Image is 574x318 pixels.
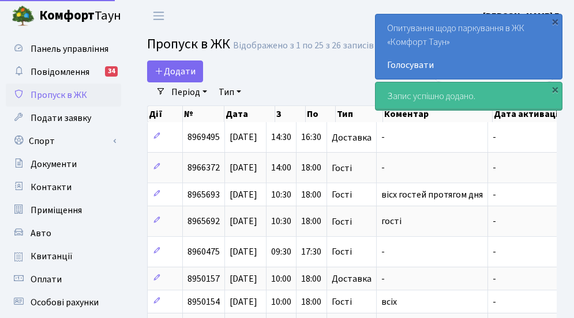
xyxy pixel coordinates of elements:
span: Панель управління [31,43,108,55]
b: [PERSON_NAME] Г. [483,10,560,22]
th: Дії [148,106,183,122]
span: - [381,162,385,175]
th: Дата активації [493,106,574,122]
span: [DATE] [230,131,257,144]
a: Спорт [6,130,121,153]
span: - [493,246,496,259]
span: 10:30 [271,215,291,228]
b: Комфорт [39,6,95,25]
span: 18:00 [301,215,321,228]
th: Дата [224,106,275,122]
a: Панель управління [6,37,121,60]
span: Приміщення [31,204,82,217]
a: [PERSON_NAME] Г. [483,9,560,23]
span: - [493,162,496,175]
span: - [381,131,385,144]
div: Запис успішно додано. [376,82,562,110]
span: 8965692 [187,215,220,228]
span: - [381,246,385,259]
a: Оплати [6,268,121,291]
img: logo.png [12,5,35,28]
span: гості [381,215,402,228]
span: Повідомлення [31,66,89,78]
span: Авто [31,227,51,240]
span: Подати заявку [31,112,91,124]
th: Коментар [383,106,493,122]
span: Документи [31,158,77,171]
span: 8950154 [187,296,220,308]
div: Відображено з 1 по 25 з 26 записів (відфільтровано з 25 записів). [233,40,501,51]
span: Гості [332,190,352,199]
span: 14:00 [271,162,291,175]
span: [DATE] [230,246,257,259]
span: [DATE] [230,215,257,228]
span: - [493,131,496,144]
a: Повідомлення34 [6,60,121,84]
span: Доставка [332,133,372,142]
th: По [306,106,336,122]
span: Додати [155,65,196,78]
a: Особові рахунки [6,291,121,314]
button: Переключити навігацію [144,6,173,25]
span: Гості [332,297,352,306]
a: Квитанції [6,245,121,268]
span: 09:30 [271,246,291,259]
span: вісх гостей протягом дня [381,188,483,201]
span: 18:00 [301,296,321,308]
span: 17:30 [301,246,321,259]
span: Таун [39,6,121,26]
span: - [493,188,496,201]
span: 18:00 [301,272,321,285]
th: Тип [336,106,383,122]
span: 10:30 [271,188,291,201]
span: 18:00 [301,162,321,175]
a: Авто [6,222,121,245]
span: всіх [381,296,397,308]
th: З [275,106,305,122]
a: Приміщення [6,199,121,222]
span: [DATE] [230,162,257,175]
span: - [493,272,496,285]
a: Додати [147,60,203,82]
span: [DATE] [230,272,257,285]
span: 8969495 [187,131,220,144]
span: 8965693 [187,188,220,201]
a: Контакти [6,176,121,199]
span: Особові рахунки [31,296,99,309]
span: [DATE] [230,296,257,308]
span: Оплати [31,273,62,286]
div: Опитування щодо паркування в ЖК «Комфорт Таун» [376,14,562,79]
span: [DATE] [230,188,257,201]
a: Тип [214,82,246,102]
span: - [381,272,385,285]
a: Пропуск в ЖК [6,84,121,107]
span: 10:00 [271,272,291,285]
span: 8960475 [187,246,220,259]
span: Гості [332,164,352,173]
a: Період [167,82,212,102]
span: Гості [332,217,352,226]
div: 34 [105,66,118,77]
span: Контакти [31,181,72,194]
span: 16:30 [301,131,321,144]
a: Голосувати [387,58,550,72]
div: × [549,16,561,27]
span: 8950157 [187,272,220,285]
span: 18:00 [301,188,321,201]
span: - [493,296,496,308]
span: Пропуск в ЖК [147,34,230,54]
a: Подати заявку [6,107,121,130]
div: × [549,84,561,95]
span: 8966372 [187,162,220,175]
span: Пропуск в ЖК [31,89,87,101]
span: 10:00 [271,296,291,308]
span: Квитанції [31,250,73,263]
span: 14:30 [271,131,291,144]
span: - [493,215,496,228]
th: № [183,106,224,122]
a: Документи [6,153,121,176]
span: Доставка [332,274,372,283]
span: Гості [332,248,352,257]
